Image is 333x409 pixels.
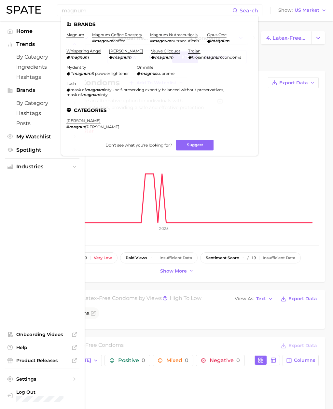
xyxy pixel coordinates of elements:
span: inty [100,92,108,97]
a: Help [5,343,79,352]
span: Mixed [166,358,188,363]
em: magnum [211,38,229,43]
a: lush [66,81,76,86]
span: mask of [66,92,82,97]
span: Log Out [16,389,74,395]
em: magnus [69,124,85,129]
a: Spotlight [5,145,79,155]
span: 0 [142,357,145,363]
span: View As [235,297,254,301]
span: by Category [16,100,68,106]
em: magnum [155,55,173,60]
a: magnum nutraceuticals [150,32,198,37]
a: Ingredients [5,62,79,72]
em: magnus [141,71,157,76]
a: veuve clicquot [151,49,180,53]
span: latex-free condoms [71,342,124,348]
a: [PERSON_NAME] [109,49,143,53]
span: Show [278,8,293,12]
span: Settings [16,376,68,382]
a: [PERSON_NAME] [66,118,101,123]
button: Change Category [311,31,325,44]
div: Insufficient Data [263,256,295,260]
input: Search here for a brand, industry, or ingredient [61,5,232,16]
div: Very low [94,256,112,260]
span: # [70,71,73,76]
span: 0 [185,357,188,363]
em: magnam [86,87,104,92]
a: 4. latex-free condoms [261,31,311,44]
a: magnum [66,32,84,37]
span: Hashtags [16,74,68,80]
a: Settings [5,374,79,384]
button: Show more [159,267,196,275]
span: Hashtags [16,110,68,116]
span: inty - self-preserving expertly balanced without preservatives [104,87,223,92]
li: Categories [66,107,253,113]
span: coffee [113,38,125,43]
em: magnum [113,55,132,60]
button: Export Data [279,294,319,303]
span: - [150,256,153,260]
span: - / 10 [242,256,256,260]
span: Export Data [288,296,317,302]
button: Brands [5,85,79,95]
a: My Watchlist [5,132,79,142]
span: Home [16,28,68,34]
span: My Watchlist [16,134,68,140]
button: Trends [5,39,79,49]
span: Columns [294,358,315,363]
a: Onboarding Videos [5,330,79,339]
span: paid views [126,256,147,260]
a: magnum coffee roastery [92,32,142,37]
button: View AsText [233,295,275,303]
tspan: 2025 [159,226,169,231]
a: opus one [207,32,227,37]
em: magnum [153,38,171,43]
span: 8 powder lightener [91,71,129,76]
img: SPATE [7,6,41,14]
span: Industries [16,164,68,170]
span: Show more [160,268,187,274]
span: [PERSON_NAME] [85,124,119,129]
span: supreme [157,71,174,76]
a: Hashtags [5,72,79,82]
a: Hashtags [5,108,79,118]
button: Columns [283,355,319,366]
em: magnum [204,55,222,60]
span: # [150,38,153,43]
a: Product Releases [5,356,79,365]
span: latex-free condoms [83,295,137,301]
a: mydentity [66,65,86,70]
em: magnam [82,92,100,97]
em: magnum [70,55,89,60]
span: high to low [170,295,201,301]
span: Negative [210,358,240,363]
span: Positive [118,358,145,363]
span: Text [256,297,266,301]
div: , [66,87,245,97]
span: by Category [16,54,68,60]
div: Insufficient Data [160,256,192,260]
h2: for by Views [75,294,201,303]
a: Posts [5,118,79,128]
span: 0 [236,357,240,363]
span: # [92,38,95,43]
span: Don't see what you're looking for? [105,143,172,148]
span: trojan [192,55,204,60]
span: mask of [70,87,86,92]
span: sentiment score [206,256,239,260]
span: 4. latex-free condoms [266,35,306,41]
em: magnum [95,38,113,43]
h2: for [64,341,124,351]
span: Product Releases [16,358,68,363]
span: US Market [295,8,319,12]
span: Spotlight [16,147,68,153]
a: Home [5,26,79,36]
button: Suggest [176,140,214,150]
span: # [66,124,69,129]
button: paid views-Insufficient Data [120,252,198,263]
span: Posts [16,120,68,126]
span: Export Data [288,343,317,348]
button: ShowUS Market [277,6,328,15]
